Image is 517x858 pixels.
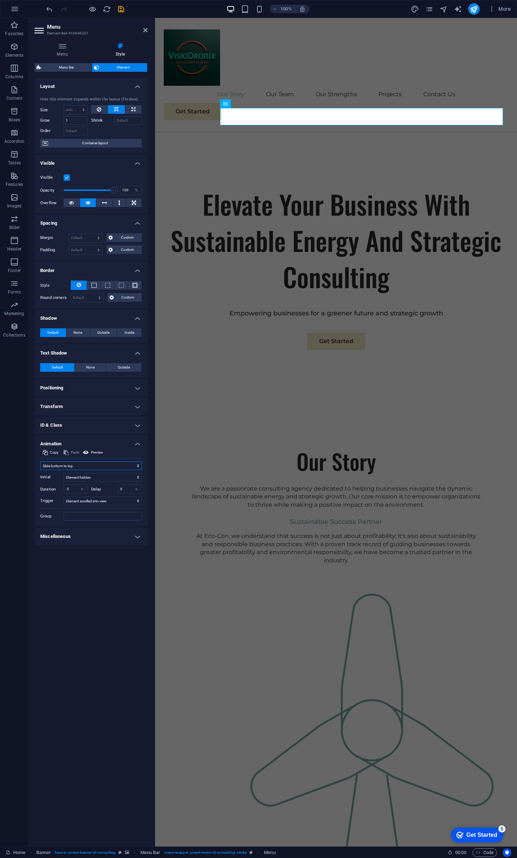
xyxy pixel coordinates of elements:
i: Navigator [439,5,448,13]
span: Default [52,363,63,372]
button: Menu Bar [34,63,92,72]
span: Outside [118,363,130,372]
span: Copy [50,448,59,457]
p: Content [6,95,22,101]
i: Publish [470,5,478,13]
h6: 100% [280,5,292,13]
button: Custom [106,245,142,254]
button: Default [40,328,66,337]
i: Pages (Ctrl+Alt+S) [425,5,433,13]
i: Design (Ctrl+Alt+Y) [411,5,419,13]
h4: Shadow [34,310,148,323]
h4: Transform [34,398,148,415]
h4: Layout [34,78,148,91]
button: Code [472,848,497,857]
p: Columns [5,74,23,80]
div: How this element expands within the layout (Flexbox). [40,97,142,103]
label: Duration [40,487,64,491]
button: publish [468,3,480,15]
button: None [66,328,90,337]
nav: breadcrumb [36,848,276,857]
span: Element [101,63,145,72]
button: save [117,5,125,13]
label: Overflow [40,199,64,207]
p: Images [7,203,22,209]
span: 00 00 [455,848,466,857]
h2: Menu [47,24,148,30]
span: None [86,363,95,372]
span: More [488,5,511,13]
button: More [485,3,514,15]
label: Group [40,512,64,521]
label: Opacity [40,188,64,192]
button: Container layout [40,139,142,147]
i: This element contains a background [125,850,129,854]
h4: Border [34,262,148,275]
label: Delay [91,487,118,491]
button: pages [425,5,434,13]
i: Undo: Change animation (Ctrl+Z) [45,5,53,13]
p: Tables [8,160,21,166]
p: Favorites [5,31,23,37]
p: Forms [8,289,21,295]
span: Initial [40,475,51,479]
button: Inside [117,328,141,337]
i: On resize automatically adjust zoom level to fit chosen device. [299,6,306,12]
span: Custom [115,245,140,254]
i: This element is a customizable preset [118,850,122,854]
h4: Spacing [34,215,148,228]
button: design [411,5,419,13]
h3: Element #ed-910648207 [47,30,133,37]
p: Slider [9,225,20,230]
p: Collections [3,332,25,338]
input: Default [64,116,88,125]
span: Menu Bar [43,63,89,72]
span: Click to select. Double-click to edit [36,848,51,857]
span: Inside [125,328,134,337]
button: Outside [90,328,117,337]
button: Copy [42,448,60,457]
span: Custom [115,233,140,242]
div: 5 [53,1,60,9]
span: : [460,850,461,855]
span: Custom [116,293,140,302]
a: Click to cancel selection. Double-click to open Pages [6,848,25,857]
button: Preview [82,448,104,457]
label: Visible [40,173,64,182]
button: Custom [107,293,142,302]
label: Grow [40,116,64,125]
h4: Text Shadow [34,344,148,357]
button: Default [40,363,74,372]
p: Accordion [4,139,24,144]
span: Outside [97,328,110,337]
h4: Visible [34,155,148,168]
button: reload [102,5,111,13]
button: navigator [439,5,448,13]
button: Element [92,63,147,72]
span: Default [47,328,59,337]
h4: Miscellaneous [34,528,148,545]
p: Boxes [9,117,20,123]
button: Custom [106,233,142,242]
span: Click to select. Double-click to edit [264,848,275,857]
h4: Style [93,42,148,57]
label: Style [40,281,71,290]
label: Order [40,127,64,135]
button: Click here to leave preview mode and continue editing [88,5,97,13]
label: Size [40,108,64,112]
div: Get Started 5 items remaining, 0% complete [6,4,58,19]
h4: Positioning [34,379,148,397]
span: Container layout [50,139,140,147]
label: Round corners [40,294,71,302]
h4: Animation [34,435,148,448]
i: AI Writer [454,5,462,13]
button: None [75,363,106,372]
div: Get Started [21,8,52,14]
p: Footer [8,268,21,273]
label: Margin [40,234,69,242]
button: undo [45,5,53,13]
p: Header [7,246,22,252]
button: Outside [106,363,141,372]
label: Shrink [91,116,115,125]
button: Usercentrics [503,848,511,857]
